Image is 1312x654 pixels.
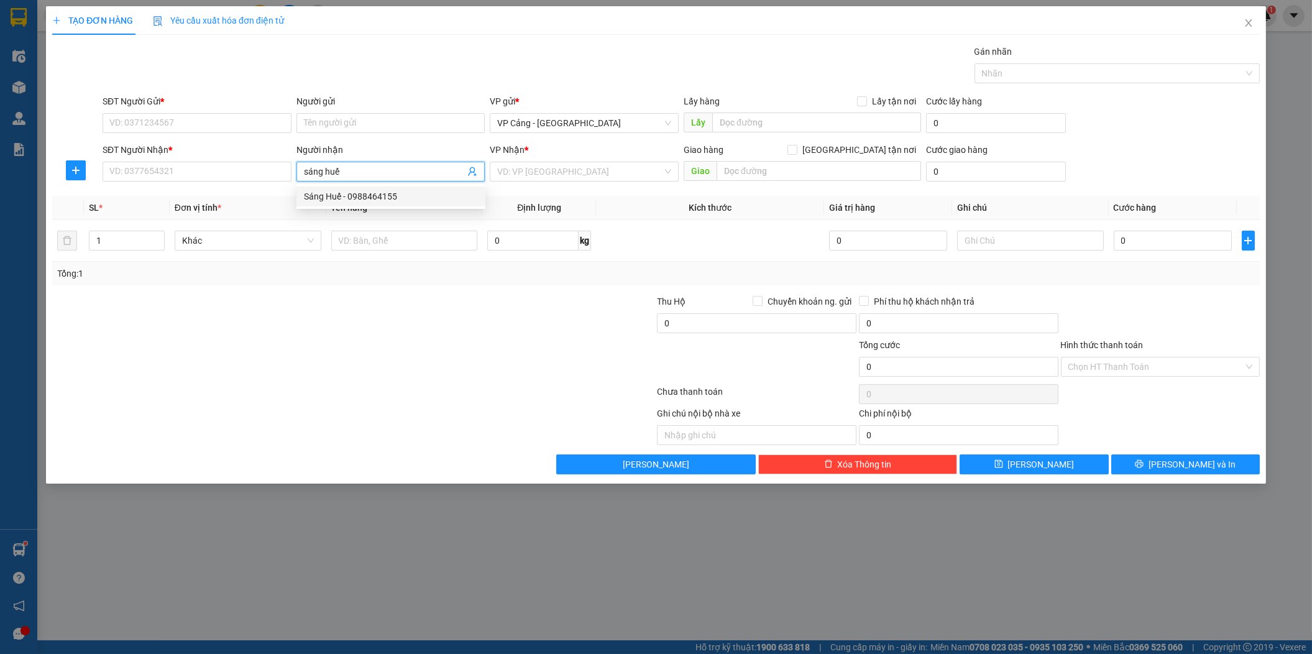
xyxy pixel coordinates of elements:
span: delete [824,459,833,469]
span: [PERSON_NAME] [623,458,689,471]
span: Xóa Thông tin [838,458,892,471]
span: user-add [467,167,477,177]
span: Giao hàng [684,145,723,155]
div: Sáng Huế - 0988464155 [304,190,478,203]
button: printer[PERSON_NAME] và In [1111,454,1260,474]
input: Ghi Chú [957,231,1104,251]
span: Lấy hàng [684,96,720,106]
span: [PERSON_NAME] và In [1149,458,1236,471]
div: Ghi chú nội bộ nhà xe [657,407,856,425]
span: Phí thu hộ khách nhận trả [869,295,979,308]
button: [PERSON_NAME] [556,454,756,474]
span: Lấy tận nơi [867,94,921,108]
input: Cước lấy hàng [926,113,1067,133]
span: save [994,459,1003,469]
input: VD: Bàn, Ghế [331,231,478,251]
button: Close [1231,6,1266,41]
label: Cước giao hàng [926,145,988,155]
span: VP Cảng - Hà Nội [497,114,671,132]
div: Tổng: 1 [57,267,507,280]
div: Chi phí nội bộ [859,407,1058,425]
div: VP gửi [490,94,679,108]
button: plus [66,160,86,180]
input: Nhập ghi chú [657,425,856,445]
input: Dọc đường [717,161,921,181]
span: TẠO ĐƠN HÀNG [52,16,133,25]
img: icon [153,16,163,26]
span: Giá trị hàng [829,203,875,213]
span: Kích thước [689,203,732,213]
span: Định lượng [517,203,561,213]
input: Cước giao hàng [926,162,1067,182]
span: VP Nhận [490,145,525,155]
div: SĐT Người Gửi [103,94,291,108]
button: delete [57,231,77,251]
span: Chuyển khoản ng. gửi [763,295,856,308]
button: plus [1242,231,1255,251]
span: Tổng cước [859,340,900,350]
span: SL [89,203,99,213]
span: close [1244,18,1254,28]
label: Cước lấy hàng [926,96,982,106]
input: 0 [829,231,947,251]
span: plus [1242,236,1255,246]
span: Đơn vị tính [175,203,221,213]
span: printer [1135,459,1144,469]
div: SĐT Người Nhận [103,143,291,157]
label: Hình thức thanh toán [1061,340,1144,350]
button: deleteXóa Thông tin [758,454,958,474]
div: Chưa thanh toán [656,385,858,407]
label: Gán nhãn [975,47,1012,57]
span: kg [579,231,591,251]
span: Lấy [684,113,712,132]
div: Người gửi [296,94,485,108]
span: plus [52,16,61,25]
span: plus [67,165,85,175]
span: Thu Hộ [657,297,686,306]
th: Ghi chú [952,196,1109,220]
div: Sáng Huế - 0988464155 [296,187,485,206]
span: Cước hàng [1114,203,1157,213]
span: Giao [684,161,717,181]
span: Yêu cầu xuất hóa đơn điện tử [153,16,284,25]
div: Người nhận [296,143,485,157]
input: Dọc đường [712,113,921,132]
span: [PERSON_NAME] [1008,458,1075,471]
span: [GEOGRAPHIC_DATA] tận nơi [797,143,921,157]
button: save[PERSON_NAME] [960,454,1108,474]
span: Khác [182,231,314,250]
